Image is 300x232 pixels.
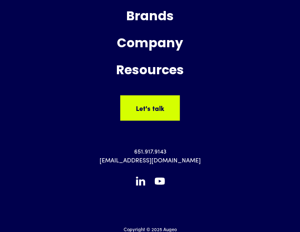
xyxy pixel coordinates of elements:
div: Brands [2,6,298,29]
a: 651.917.9143 [134,148,166,156]
a: [EMAIL_ADDRESS][DOMAIN_NAME] [100,156,201,165]
a: Let's talk [120,95,180,121]
div: Company [2,33,298,56]
div: Resources [2,60,298,83]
